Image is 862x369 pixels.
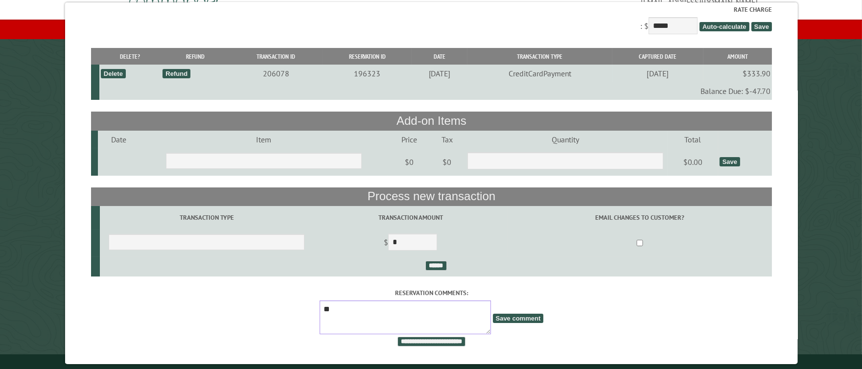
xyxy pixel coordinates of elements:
[667,131,718,148] td: Total
[100,69,125,78] div: Delete
[161,48,229,65] th: Refund
[99,82,771,100] td: Balance Due: $-47.70
[612,48,703,65] th: Captured Date
[612,65,703,82] td: [DATE]
[376,358,487,365] small: © Campground Commander LLC. All rights reserved.
[467,48,612,65] th: Transaction Type
[467,65,612,82] td: CreditCardPayment
[430,148,463,176] td: $0
[430,131,463,148] td: Tax
[703,48,771,65] th: Amount
[751,22,771,31] span: Save
[91,288,771,298] label: Reservation comments:
[388,148,430,176] td: $0
[492,314,543,323] span: Save comment
[139,131,388,148] td: Item
[162,69,190,78] div: Refund
[412,48,467,65] th: Date
[719,157,740,166] div: Save
[322,48,411,65] th: Reservation ID
[313,230,508,257] td: $
[97,131,139,148] td: Date
[91,5,771,37] div: : $
[509,213,769,222] label: Email changes to customer?
[463,131,667,148] td: Quantity
[412,65,467,82] td: [DATE]
[229,48,322,65] th: Transaction ID
[322,65,411,82] td: 196323
[91,5,771,14] label: Rate Charge
[101,213,311,222] label: Transaction Type
[703,65,771,82] td: $333.90
[315,213,506,222] label: Transaction Amount
[699,22,749,31] span: Auto-calculate
[91,187,771,206] th: Process new transaction
[99,48,161,65] th: Delete?
[667,148,718,176] td: $0.00
[91,112,771,130] th: Add-on Items
[388,131,430,148] td: Price
[229,65,322,82] td: 206078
